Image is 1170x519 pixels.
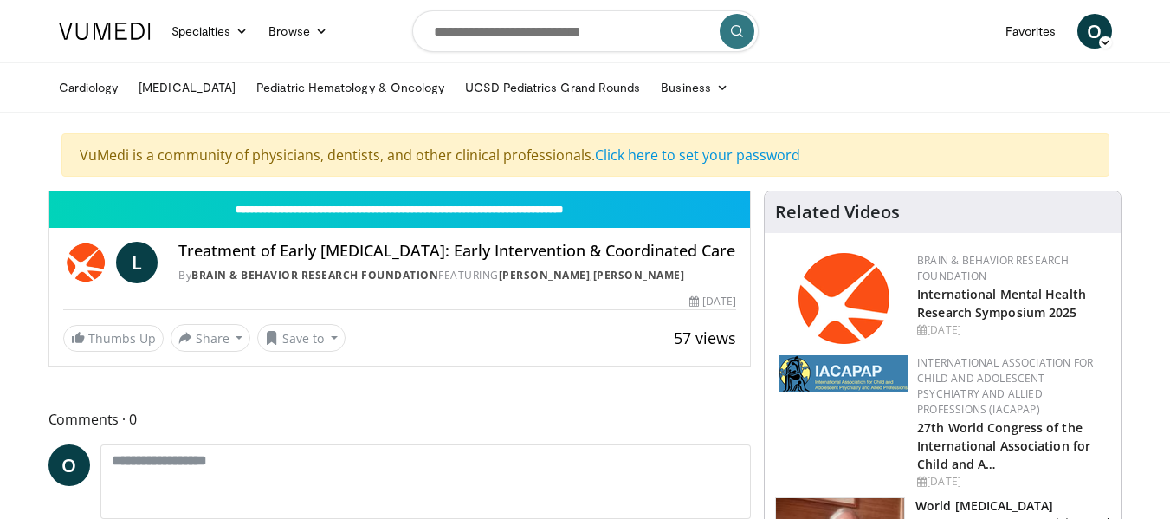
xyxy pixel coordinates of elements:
[178,268,736,283] div: By FEATURING ,
[917,253,1069,283] a: Brain & Behavior Research Foundation
[689,294,736,309] div: [DATE]
[798,253,889,344] img: 6bc95fc0-882d-4061-9ebb-ce70b98f0866.png.150x105_q85_autocrop_double_scale_upscale_version-0.2.png
[48,444,90,486] a: O
[178,242,736,261] h4: Treatment of Early [MEDICAL_DATA]: Early Intervention & Coordinated Care
[595,146,800,165] a: Click here to set your password
[246,70,455,105] a: Pediatric Hematology & Oncology
[650,70,739,105] a: Business
[48,70,129,105] a: Cardiology
[257,324,346,352] button: Save to
[171,324,251,352] button: Share
[116,242,158,283] a: L
[412,10,759,52] input: Search topics, interventions
[995,14,1067,49] a: Favorites
[779,355,908,392] img: 2a9917ce-aac2-4f82-acde-720e532d7410.png.150x105_q85_autocrop_double_scale_upscale_version-0.2.png
[499,268,591,282] a: [PERSON_NAME]
[593,268,685,282] a: [PERSON_NAME]
[128,70,246,105] a: [MEDICAL_DATA]
[161,14,259,49] a: Specialties
[775,202,900,223] h4: Related Videos
[917,419,1090,472] a: 27th World Congress of the International Association for Child and A…
[455,70,650,105] a: UCSD Pediatrics Grand Rounds
[258,14,338,49] a: Browse
[61,133,1109,177] div: VuMedi is a community of physicians, dentists, and other clinical professionals.
[917,474,1107,490] div: [DATE]
[191,268,438,282] a: Brain & Behavior Research Foundation
[674,328,736,348] span: 57 views
[917,286,1086,321] a: International Mental Health Research Symposium 2025
[63,325,164,352] a: Thumbs Up
[48,408,752,431] span: Comments 0
[63,242,110,283] img: Brain & Behavior Research Foundation
[917,322,1107,338] div: [DATE]
[917,355,1093,417] a: International Association for Child and Adolescent Psychiatry and Allied Professions (IACAPAP)
[59,23,151,40] img: VuMedi Logo
[1077,14,1112,49] a: O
